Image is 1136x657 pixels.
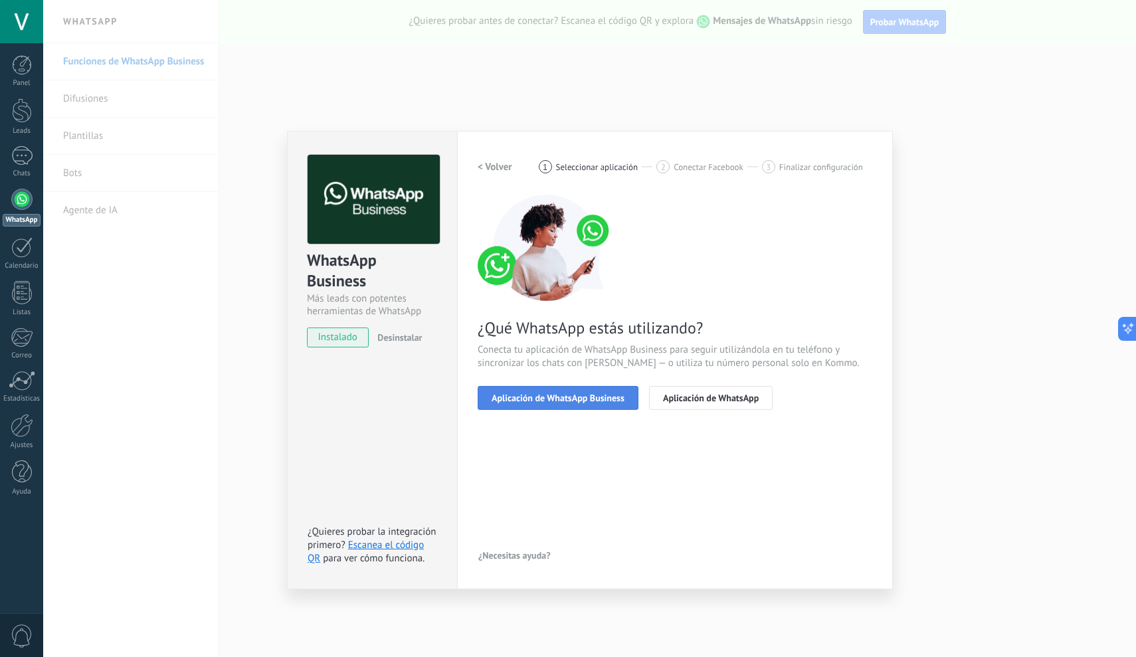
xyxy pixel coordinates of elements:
span: 3 [766,161,771,173]
span: 1 [543,161,547,173]
div: Más leads con potentes herramientas de WhatsApp [307,292,438,318]
span: ¿Quieres probar la integración primero? [308,525,436,551]
span: Aplicación de WhatsApp [663,393,759,403]
span: Conecta tu aplicación de WhatsApp Business para seguir utilizándola en tu teléfono y sincronizar ... [478,343,872,370]
div: Listas [3,308,41,317]
img: logo_main.png [308,155,440,244]
span: ¿Necesitas ayuda? [478,551,551,560]
span: Seleccionar aplicación [556,162,638,172]
div: Panel [3,79,41,88]
span: Conectar Facebook [674,162,743,172]
button: Aplicación de WhatsApp Business [478,386,638,410]
span: instalado [308,328,368,347]
div: WhatsApp Business [307,250,438,292]
span: para ver cómo funciona. [323,552,425,565]
button: < Volver [478,155,512,179]
div: WhatsApp [3,214,41,227]
div: Chats [3,169,41,178]
img: connect number [478,195,617,301]
div: Ajustes [3,441,41,450]
span: Finalizar configuración [779,162,863,172]
a: Escanea el código QR [308,539,424,565]
span: 2 [661,161,666,173]
div: Ayuda [3,488,41,496]
div: Estadísticas [3,395,41,403]
div: Leads [3,127,41,136]
div: Correo [3,351,41,360]
span: ¿Qué WhatsApp estás utilizando? [478,318,872,338]
div: Calendario [3,262,41,270]
button: ¿Necesitas ayuda? [478,545,551,565]
button: Aplicación de WhatsApp [649,386,773,410]
span: Aplicación de WhatsApp Business [492,393,624,403]
span: Desinstalar [377,331,422,343]
h2: < Volver [478,161,512,173]
button: Desinstalar [372,328,422,347]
